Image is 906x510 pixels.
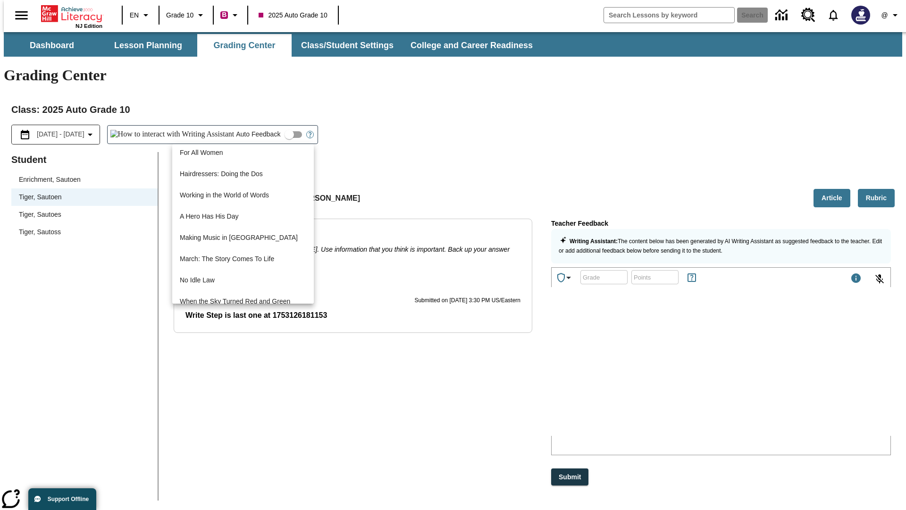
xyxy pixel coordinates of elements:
p: March: The Story Comes To Life [180,254,306,264]
p: A Hero Has His Day [180,212,306,221]
p: For All Women [180,148,306,158]
p: Working in the World of Words [180,190,306,200]
p: Hairdressers: Doing the Dos [180,169,306,179]
p: No Idle Law [180,275,306,285]
p: When the Sky Turned Red and Green [180,297,306,306]
p: Making Music in [GEOGRAPHIC_DATA] [180,233,306,243]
